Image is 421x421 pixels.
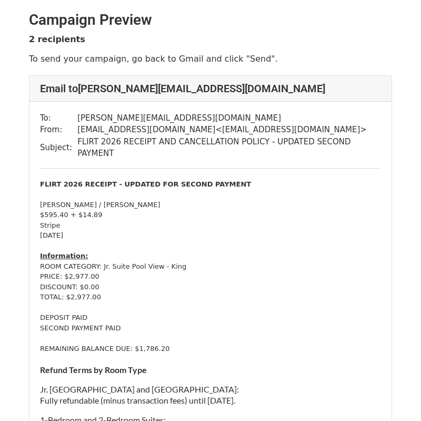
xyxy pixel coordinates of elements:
[40,200,381,210] div: [PERSON_NAME] / [PERSON_NAME]
[40,252,88,260] u: Information:
[29,34,85,44] strong: 2 recipients
[29,53,392,64] p: To send your campaign, go back to Gmail and click "Send".
[40,261,381,272] div: ROOM CATEGORY: Jr. Suite Pool View - King
[77,136,381,160] td: FLIRT 2026 RECEIPT AND CANCELLATION POLICY - UPDATED SECOND PAYMENT
[40,180,251,188] strong: FLIRT 2026 RECEIPT - UPDATED FOR SECOND PAYMENT
[40,384,381,406] p: Jr. [GEOGRAPHIC_DATA] and [GEOGRAPHIC_DATA]: Fully refundable (minus transaction fees) until [DATE].
[40,220,381,231] div: Stripe
[77,124,381,136] td: [EMAIL_ADDRESS][DOMAIN_NAME] < [EMAIL_ADDRESS][DOMAIN_NAME] >
[40,282,381,292] div: DISCOUNT: $0.00
[77,112,381,124] td: [PERSON_NAME][EMAIL_ADDRESS][DOMAIN_NAME]
[40,136,77,160] td: Subject:
[40,312,381,323] div: DEPOSIT PAID
[29,11,392,29] h2: Campaign Preview
[40,292,381,302] div: TOTAL: $2,977.00
[40,344,381,354] div: REMAINING BALANCE DUE: $1,786.20
[40,124,77,136] td: From:
[40,323,381,334] div: SECOND PAYMENT PAID
[40,82,381,95] h4: Email to [PERSON_NAME][EMAIL_ADDRESS][DOMAIN_NAME]
[40,271,381,282] div: PRICE: $2,977.00
[40,230,381,241] div: [DATE]
[40,112,77,124] td: To:
[40,210,381,220] div: $595.40 + $14.89
[40,365,147,375] strong: Refund Terms by Room Type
